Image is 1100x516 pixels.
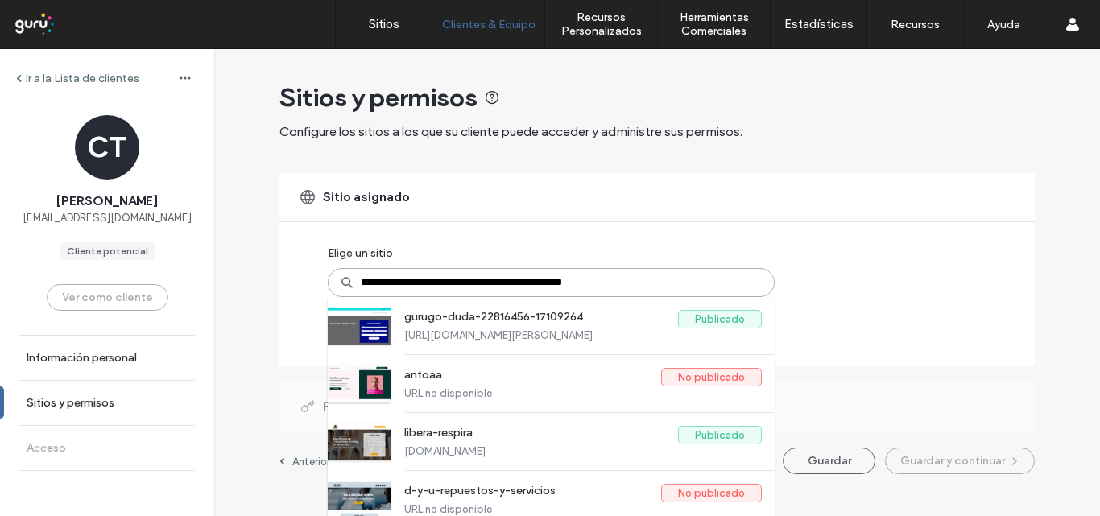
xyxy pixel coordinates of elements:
label: Clientes & Equipo [442,18,536,31]
button: Guardar [783,448,875,474]
span: Sitio asignado [323,188,410,206]
span: [EMAIL_ADDRESS][DOMAIN_NAME] [23,210,192,226]
label: Anterior [292,456,330,468]
label: Ayuda [987,18,1020,31]
label: Elige un sitio [328,238,393,268]
span: Ayuda [35,11,79,26]
label: No publicado [661,368,762,386]
label: Estadísticas [784,17,854,31]
label: Recursos [891,18,940,31]
div: CT [75,115,139,180]
label: Ir a la Lista de clientes [26,72,139,85]
label: Sitios [369,17,399,31]
label: [DOMAIN_NAME] [404,445,762,457]
label: libera-respira [404,426,678,445]
span: [PERSON_NAME] [56,192,158,210]
label: gurugo-duda-22816456-17109264 [404,310,678,329]
span: Configure los sitios a los que su cliente puede acceder y administre sus permisos. [279,124,742,139]
span: Sitios y permisos [279,81,478,114]
label: URL no disponible [404,387,762,399]
label: URL no disponible [404,503,762,515]
label: No publicado [661,484,762,502]
label: Información personal [27,351,137,365]
label: [URL][DOMAIN_NAME][PERSON_NAME] [404,329,762,341]
label: Sitios y permisos [27,396,114,410]
label: Recursos Personalizados [545,10,657,38]
label: Herramientas Comerciales [658,10,770,38]
a: Anterior [279,455,330,468]
label: d-y-u-repuestos-y-servicios [404,484,661,503]
div: Cliente potencial [67,244,148,258]
label: antoaa [404,368,661,387]
label: Publicado [678,426,762,444]
label: Publicado [678,310,762,328]
span: Permisos [323,398,380,415]
label: Acceso [27,441,66,455]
